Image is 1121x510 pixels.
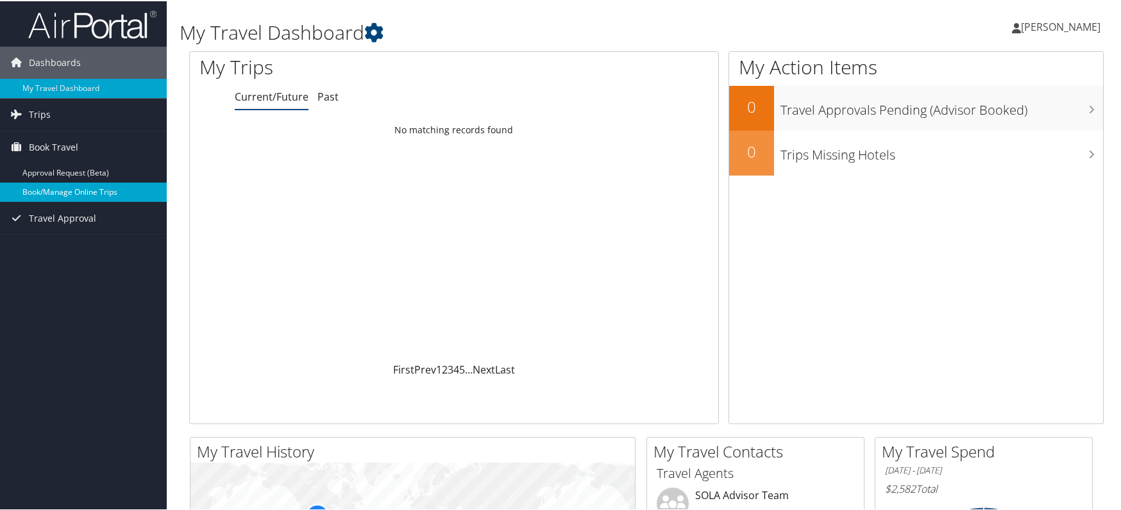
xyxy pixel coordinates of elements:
a: 2 [442,361,448,375]
a: First [393,361,414,375]
span: Trips [29,97,51,129]
h2: My Travel History [197,440,635,461]
a: Current/Future [235,88,308,103]
h3: Trips Missing Hotels [780,138,1103,163]
h3: Travel Approvals Pending (Advisor Booked) [780,94,1103,118]
h2: 0 [729,95,774,117]
h1: My Trips [199,53,488,79]
a: Past [317,88,339,103]
a: Prev [414,361,436,375]
a: 0Trips Missing Hotels [729,129,1103,174]
h1: My Travel Dashboard [180,18,802,45]
a: 5 [459,361,465,375]
a: 0Travel Approvals Pending (Advisor Booked) [729,85,1103,129]
a: Last [495,361,515,375]
h3: Travel Agents [657,463,854,481]
h6: Total [885,481,1083,495]
span: $2,582 [885,481,916,495]
a: [PERSON_NAME] [1012,6,1113,45]
a: 4 [453,361,459,375]
span: [PERSON_NAME] [1021,19,1100,33]
span: … [465,361,473,375]
h2: 0 [729,140,774,161]
span: Dashboards [29,45,81,78]
a: 1 [436,361,442,375]
h1: My Action Items [729,53,1103,79]
img: airportal-logo.png [28,8,156,38]
h6: [DATE] - [DATE] [885,463,1083,475]
span: Travel Approval [29,201,96,233]
a: Next [473,361,495,375]
span: Book Travel [29,130,78,162]
h2: My Travel Spend [882,440,1092,461]
td: No matching records found [190,117,718,140]
a: 3 [448,361,453,375]
h2: My Travel Contacts [653,440,864,461]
